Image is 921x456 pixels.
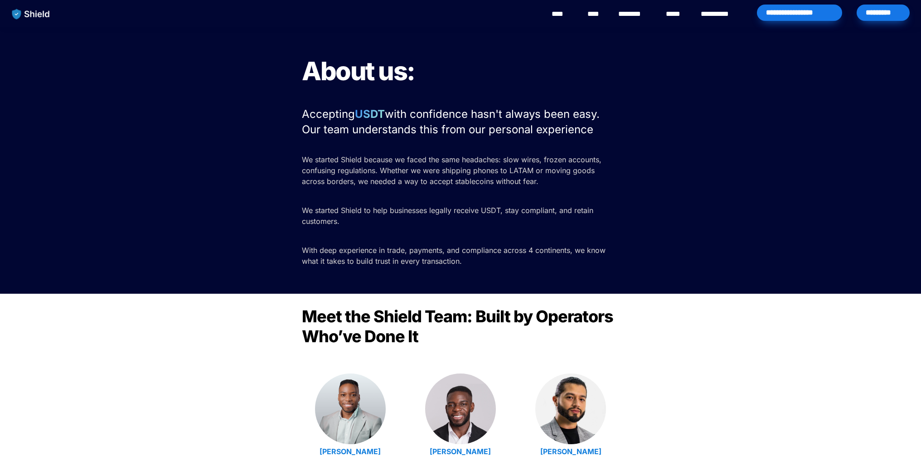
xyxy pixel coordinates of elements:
a: [PERSON_NAME] [540,447,601,456]
a: [PERSON_NAME] [320,447,381,456]
strong: USDT [355,107,385,121]
span: We started Shield to help businesses legally receive USDT, stay compliant, and retain customers. [302,206,596,226]
span: We started Shield because we faced the same headaches: slow wires, frozen accounts, confusing reg... [302,155,604,186]
a: [PERSON_NAME] [430,447,491,456]
span: About us: [302,56,415,87]
span: with confidence hasn't always been easy. Our team understands this from our personal experience [302,107,603,136]
span: Meet the Shield Team: Built by Operators Who’ve Done It [302,306,616,346]
img: website logo [8,5,54,24]
span: Accepting [302,107,355,121]
span: With deep experience in trade, payments, and compliance across 4 continents, we know what it take... [302,246,608,266]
